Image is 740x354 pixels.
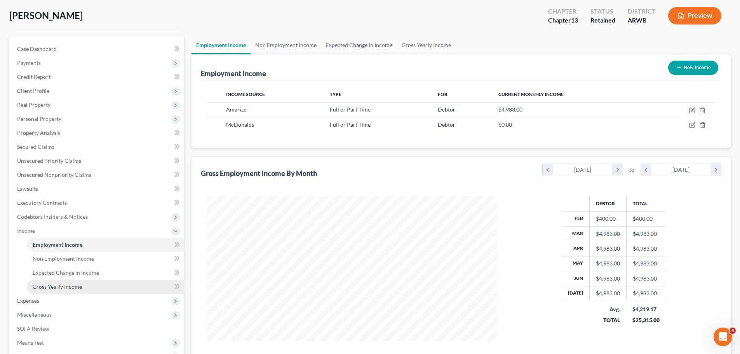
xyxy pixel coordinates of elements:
div: TOTAL [595,316,620,324]
div: District [628,7,656,16]
span: Unsecured Priority Claims [17,157,81,164]
td: $4,983.00 [626,226,666,241]
a: Case Dashboard [11,42,184,56]
span: McDonalds [226,121,254,128]
span: Full or Part Time [330,106,371,113]
span: Full or Part Time [330,121,371,128]
span: SOFA Review [17,325,49,332]
a: Executory Contracts [11,196,184,210]
td: $4,983.00 [626,256,666,271]
span: 4 [730,328,736,334]
div: [DATE] [553,164,613,176]
th: Mar [562,226,590,241]
span: Property Analysis [17,129,60,136]
span: 13 [571,16,578,24]
div: $4,983.00 [596,230,620,238]
a: Expected Change in Income [321,36,397,54]
span: Credit Report [17,73,50,80]
td: $400.00 [626,211,666,226]
span: Type [330,91,341,97]
a: Gross Yearly Income [26,280,184,294]
i: chevron_left [641,164,651,176]
div: Status [590,7,615,16]
a: Employment Income [192,36,251,54]
div: $4,983.00 [596,260,620,267]
a: Non Employment Income [26,252,184,266]
a: Credit Report [11,70,184,84]
div: $4,983.00 [596,289,620,297]
th: Total [626,196,666,211]
a: Expected Change in Income [26,266,184,280]
span: For [438,91,447,97]
a: Employment Income [26,238,184,252]
a: Secured Claims [11,140,184,154]
span: Lawsuits [17,185,38,192]
span: Expected Change in Income [33,269,99,276]
a: Gross Yearly Income [397,36,456,54]
span: [PERSON_NAME] [9,10,83,21]
div: Chapter [548,16,578,25]
td: $4,983.00 [626,286,666,301]
div: Gross Employment Income By Month [201,169,317,178]
a: Non Employment Income [251,36,321,54]
a: SOFA Review [11,322,184,336]
span: Employment Income [33,241,82,248]
span: Income [17,227,35,234]
span: Secured Claims [17,143,54,150]
div: Employment Income [201,69,266,78]
span: Current Monthly Income [498,91,564,97]
span: Income Source [226,91,265,97]
a: Unsecured Priority Claims [11,154,184,168]
th: Debtor [589,196,626,211]
th: [DATE] [562,286,590,301]
i: chevron_right [612,164,623,176]
div: Chapter [548,7,578,16]
span: Executory Contracts [17,199,67,206]
span: Case Dashboard [17,45,57,52]
span: Gross Yearly Income [33,283,82,290]
div: $4,219.17 [632,305,660,313]
td: $4,983.00 [626,271,666,286]
span: Client Profile [17,87,49,94]
span: Miscellaneous [17,311,52,318]
span: $4,983.00 [498,106,522,113]
div: $400.00 [596,215,620,223]
span: Expenses [17,297,39,304]
button: Preview [668,7,721,24]
div: ARWB [628,16,656,25]
iframe: Intercom live chat [714,328,732,346]
div: Retained [590,16,615,25]
span: Non Employment Income [33,255,94,262]
td: $4,983.00 [626,241,666,256]
div: $4,983.00 [596,245,620,253]
span: Means Test [17,339,44,346]
button: New Income [668,61,718,75]
th: May [562,256,590,271]
div: Avg. [595,305,620,313]
span: Codebtors Insiders & Notices [17,213,88,220]
a: Lawsuits [11,182,184,196]
span: Payments [17,59,41,66]
th: Feb [562,211,590,226]
span: to [629,166,634,174]
th: Jun [562,271,590,286]
span: Unsecured Nonpriority Claims [17,171,91,178]
span: Debtor [438,121,455,128]
i: chevron_right [710,164,721,176]
span: $0.00 [498,121,512,128]
div: [DATE] [651,164,711,176]
div: $25,315.00 [632,316,660,324]
span: Real Property [17,101,50,108]
i: chevron_left [543,164,553,176]
a: Unsecured Nonpriority Claims [11,168,184,182]
th: Apr [562,241,590,256]
div: $4,983.00 [596,275,620,283]
span: Debtor [438,106,455,113]
span: Amarize [226,106,246,113]
a: Property Analysis [11,126,184,140]
span: Personal Property [17,115,61,122]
